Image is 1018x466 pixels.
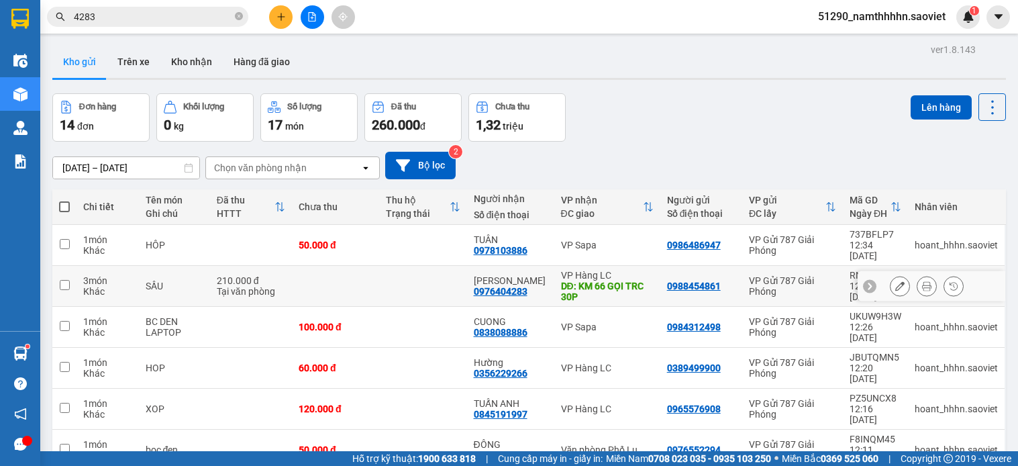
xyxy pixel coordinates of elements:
[214,161,307,175] div: Chọn văn phòng nhận
[449,145,462,158] sup: 2
[146,445,203,455] div: bọc đen
[667,363,721,373] div: 0389499900
[474,209,548,220] div: Số điện thoại
[850,393,901,404] div: PZ5UNCX8
[418,453,476,464] strong: 1900 633 818
[749,316,836,338] div: VP Gửi 787 Giải Phóng
[474,286,527,297] div: 0976404283
[183,102,224,111] div: Khối lượng
[269,5,293,29] button: plus
[210,189,292,225] th: Toggle SortBy
[360,162,371,173] svg: open
[915,445,998,455] div: hoant_hhhn.saoviet
[74,9,232,24] input: Tìm tên, số ĐT hoặc mã đơn
[667,240,721,250] div: 0986486947
[364,93,462,142] button: Đã thu260.000đ
[307,12,317,21] span: file-add
[26,344,30,348] sup: 1
[667,404,721,414] div: 0965576908
[13,54,28,68] img: warehouse-icon
[83,201,132,212] div: Chi tiết
[385,152,456,179] button: Bộ lọc
[235,12,243,20] span: close-circle
[850,352,901,363] div: JBUTQMN5
[749,439,836,461] div: VP Gửi 787 Giải Phóng
[217,195,274,205] div: Đã thu
[749,275,836,297] div: VP Gửi 787 Giải Phóng
[850,311,901,322] div: UKUW9H3W
[260,93,358,142] button: Số lượng17món
[561,404,654,414] div: VP Hàng LC
[235,11,243,24] span: close-circle
[386,195,449,205] div: Thu hộ
[13,154,28,169] img: solution-icon
[146,195,203,205] div: Tên món
[146,363,203,373] div: HOP
[83,234,132,245] div: 1 món
[890,276,910,296] div: Sửa đơn hàng
[83,275,132,286] div: 3 món
[498,451,603,466] span: Cung cấp máy in - giấy in:
[217,286,285,297] div: Tại văn phòng
[386,208,449,219] div: Trạng thái
[299,240,372,250] div: 50.000 đ
[503,121,523,132] span: triệu
[338,12,348,21] span: aim
[992,11,1005,23] span: caret-down
[11,9,29,29] img: logo-vxr
[850,434,901,445] div: F8INQM45
[850,363,901,384] div: 12:20 [DATE]
[561,363,654,373] div: VP Hàng LC
[83,245,132,256] div: Khác
[561,208,643,219] div: ĐC giao
[850,240,901,261] div: 12:34 [DATE]
[474,450,527,461] div: 0963950998
[299,363,372,373] div: 60.000 đ
[391,102,416,111] div: Đã thu
[474,357,548,368] div: Hường
[749,398,836,420] div: VP Gửi 787 Giải Phóng
[667,445,721,455] div: 0976552294
[911,95,972,120] button: Lên hàng
[962,11,974,23] img: icon-new-feature
[667,322,721,332] div: 0984312498
[850,208,890,219] div: Ngày ĐH
[287,102,321,111] div: Số lượng
[156,93,254,142] button: Khối lượng0kg
[667,281,721,291] div: 0988454861
[888,451,890,466] span: |
[83,357,132,368] div: 1 món
[474,234,548,245] div: TUÂN
[850,270,901,281] div: RNVBZZYM
[60,117,74,133] span: 14
[843,189,908,225] th: Toggle SortBy
[83,409,132,420] div: Khác
[561,270,654,281] div: VP Hàng LC
[474,275,548,286] div: Phạm Anh
[372,117,420,133] span: 260.000
[379,189,466,225] th: Toggle SortBy
[915,363,998,373] div: hoant_hhhn.saoviet
[299,322,372,332] div: 100.000 đ
[52,93,150,142] button: Đơn hàng14đơn
[474,439,548,450] div: ĐÔNG
[782,451,878,466] span: Miền Bắc
[217,208,274,219] div: HTTT
[332,5,355,29] button: aim
[474,316,548,327] div: CUONG
[915,404,998,414] div: hoant_hhhn.saoviet
[52,46,107,78] button: Kho gửi
[107,46,160,78] button: Trên xe
[146,281,203,291] div: SẦU
[850,404,901,425] div: 12:16 [DATE]
[83,286,132,297] div: Khác
[495,102,529,111] div: Chưa thu
[850,322,901,343] div: 12:26 [DATE]
[944,454,953,463] span: copyright
[56,12,65,21] span: search
[749,234,836,256] div: VP Gửi 787 Giải Phóng
[970,6,979,15] sup: 1
[276,12,286,21] span: plus
[77,121,94,132] span: đơn
[986,5,1010,29] button: caret-down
